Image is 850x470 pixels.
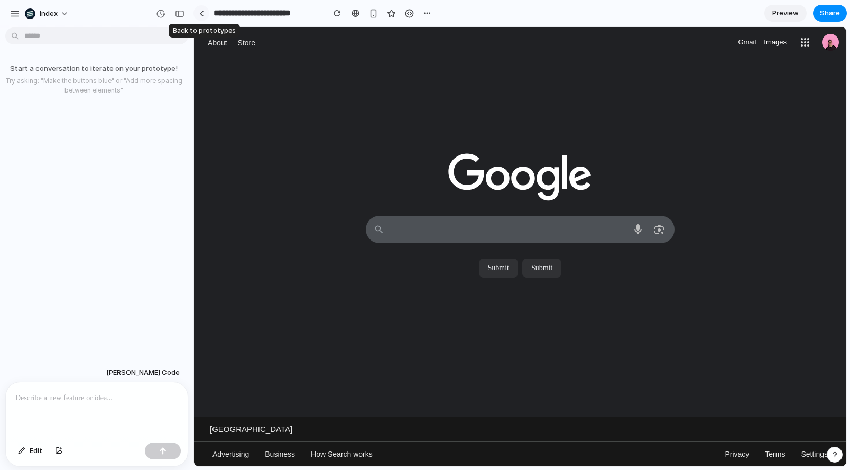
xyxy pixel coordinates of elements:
[4,63,183,74] p: Start a conversation to iterate on your prototype!
[820,8,840,19] span: Share
[764,5,807,22] a: Preview
[599,415,642,439] div: Settings
[103,363,183,382] button: [PERSON_NAME] Code
[109,415,187,439] a: How Search works
[11,9,36,23] a: About
[570,9,593,22] a: Images
[544,9,562,22] a: Gmail
[41,9,64,23] a: Store
[63,415,109,439] a: Business
[11,415,63,439] a: Advertising
[772,8,799,19] span: Preview
[13,443,48,459] button: Edit
[523,415,563,439] a: Privacy
[563,415,599,439] a: Terms
[328,232,367,251] input: Submit
[4,76,183,95] p: Try asking: "Make the buttons blue" or "Add more spacing between elements"
[106,367,180,378] span: [PERSON_NAME] Code
[40,8,58,19] span: Index
[169,24,240,38] div: Back to prototypes
[21,5,74,22] button: Index
[813,5,847,22] button: Share
[30,446,42,456] span: Edit
[285,232,324,251] input: Submit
